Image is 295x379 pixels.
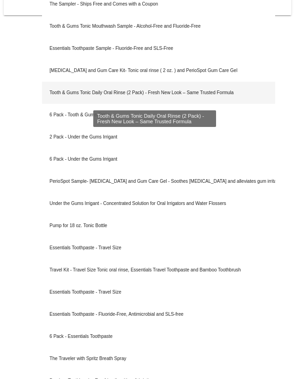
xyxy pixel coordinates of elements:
[42,126,275,148] div: 2 Pack - Under the Gums Irrigant
[42,193,275,215] div: Under the Gums Irrigant - Concentrated Solution for Oral Irrigators and Water Flossers
[42,170,275,193] div: PerioSpot Sample- [MEDICAL_DATA] and Gum Care Gel - Soothes [MEDICAL_DATA] and alleviates gum irr...
[42,215,275,237] div: Pump for 18 oz. Tonic Bottle
[42,15,275,37] div: Tooth & Gums Tonic Mouthwash Sample - Alcohol-Free and Fluoride-Free
[42,37,275,60] div: Essentials Toothpaste Sample - Fluoride-Free and SLS-Free
[42,104,275,126] div: 6 Pack - Tooth & Gums Tonic
[42,60,275,82] div: [MEDICAL_DATA] and Gum Care Kit- Tonic oral rinse ( 2 oz. ) and PerioSpot Gum Care Gel
[42,281,275,303] div: Essentials Toothpaste - Travel Size
[42,82,275,104] div: Tooth & Gums Tonic Daily Oral Rinse (2 Pack) - Fresh New Look – Same Trusted Formula
[42,237,275,259] div: Essentials Toothpaste - Travel Size
[42,148,275,170] div: 6 Pack - Under the Gums Irrigant
[42,303,275,325] div: Essentials Toothpaste - Fluoride-Free, Antimicrobial and SLS-free
[42,348,275,370] div: The Traveler with Spritz Breath Spray
[42,259,275,281] div: Travel Kit - Travel Size Tonic oral rinse, Essentials Travel Toothpaste and Bamboo Toothbrush
[42,325,275,348] div: 6 Pack - Essentials Toothpaste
